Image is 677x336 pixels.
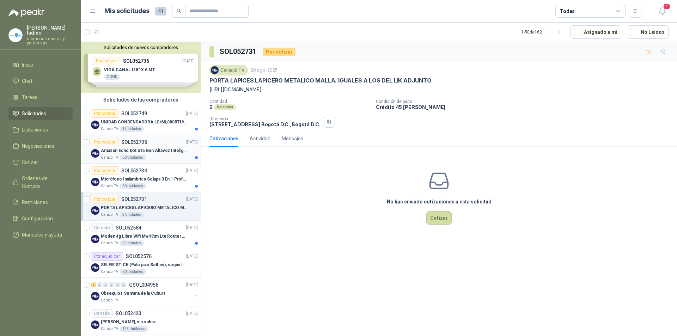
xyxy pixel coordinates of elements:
[220,46,257,57] h3: SOL052731
[91,263,99,272] img: Company Logo
[120,326,148,332] div: 125 Unidades
[186,225,198,231] p: [DATE]
[81,249,201,278] a: Por adjudicarSOL052576[DATE] Company LogoSELFIE STICK (Palo para Selfies), segun link adjuntoCara...
[22,77,32,85] span: Chat
[101,262,189,268] p: SELFIE STICK (Palo para Selfies), segun link adjunto
[101,319,156,325] p: [PERSON_NAME], sin sobre
[101,119,189,126] p: UNIDAD CONDENSADORA LG/60,000BTU/220V/R410A: I
[8,196,73,209] a: Remisiones
[8,139,73,153] a: Negociaciones
[22,110,46,117] span: Solicitudes
[121,140,147,145] p: SOL052735
[627,25,669,39] button: No Leídos
[376,99,674,104] p: Condición de pago
[81,93,201,106] div: Solicitudes de tus compradores
[9,29,22,42] img: Company Logo
[521,26,565,38] div: 1 - 50 de 162
[186,110,198,117] p: [DATE]
[560,7,575,15] div: Todas
[263,48,295,56] div: Por cotizar
[81,192,201,221] a: Por cotizarSOL052731[DATE] Company LogoPORTA LAPICES LAPICERO METALICO MALLA. IGUALES A LOS DEL L...
[120,183,146,189] div: 60 Unidades
[8,58,73,72] a: Inicio
[570,25,621,39] button: Asignado a mi
[186,282,198,288] p: [DATE]
[250,135,270,142] div: Actividad
[101,155,118,160] p: Caracol TV
[91,195,118,203] div: Por cotizar
[91,224,113,232] div: Cerrado
[126,254,152,259] p: SOL052576
[101,126,118,132] p: Caracol TV
[84,45,198,50] button: Solicitudes de nuevos compradores
[8,228,73,242] a: Manuales y ayuda
[101,298,118,303] p: Caracol TV
[101,204,189,211] p: PORTA LAPICES LAPICERO METALICO MALLA. IGUALES A LOS DEL LIK ADJUNTO
[101,212,118,218] p: Caracol TV
[91,282,96,287] div: 9
[209,86,669,93] p: [URL][DOMAIN_NAME]
[209,104,213,110] p: 2
[251,67,277,74] p: 20 ago, 2025
[121,111,147,116] p: SOL052749
[22,158,38,166] span: Cotizar
[186,310,198,317] p: [DATE]
[22,93,37,101] span: Tareas
[91,178,99,186] img: Company Logo
[211,66,219,74] img: Company Logo
[91,252,123,261] div: Por adjudicar
[282,135,303,142] div: Mensajes
[101,233,189,240] p: Moden 4g Libre Wifi Mw43tm Lte Router Móvil Internet 5ghz
[120,240,144,246] div: 5 Unidades
[91,292,99,300] img: Company Logo
[101,183,118,189] p: Caracol TV
[656,5,669,18] button: 4
[8,172,73,193] a: Órdenes de Compra
[121,168,147,173] p: SOL052734
[91,320,99,329] img: Company Logo
[91,281,199,303] a: 9 0 0 0 0 0 GSOL004956[DATE] Company LogoObsequios Semana de la CulturaCaracol TV
[129,282,158,287] p: GSOL004956
[121,282,126,287] div: 0
[387,198,492,206] h3: No has enviado cotizaciones a esta solicitud
[101,147,189,154] p: Amazon Echo Dot 5Ta Gen Altavoz Inteligente Alexa Azul
[116,311,141,316] p: SOL052423
[121,197,147,202] p: SOL052731
[214,104,236,110] div: Unidades
[376,104,674,110] p: Crédito 45 [PERSON_NAME]
[120,212,144,218] div: 2 Unidades
[8,212,73,225] a: Configuración
[101,290,165,297] p: Obsequios Semana de la Cultura
[109,282,114,287] div: 0
[116,225,141,230] p: SOL052584
[91,121,99,129] img: Company Logo
[81,221,201,249] a: CerradoSOL052584[DATE] Company LogoModen 4g Libre Wifi Mw43tm Lte Router Móvil Internet 5ghzCarac...
[91,206,99,215] img: Company Logo
[91,235,99,243] img: Company Logo
[120,269,146,275] div: 60 Unidades
[101,269,118,275] p: Caracol TV
[101,176,189,183] p: Micrófono Inalámbrico Solapa 3 En 1 Profesional F11-2 X2
[209,121,320,127] p: [STREET_ADDRESS] Bogotá D.C. , Bogotá D.C.
[27,37,73,45] p: memorias micros y partes sas
[8,91,73,104] a: Tareas
[22,231,62,239] span: Manuales y ayuda
[81,164,201,192] a: Por cotizarSOL052734[DATE] Company LogoMicrófono Inalámbrico Solapa 3 En 1 Profesional F11-2 X2Ca...
[186,167,198,174] p: [DATE]
[8,8,44,17] img: Logo peakr
[103,282,108,287] div: 0
[27,25,73,35] p: [PERSON_NAME] ladino
[426,211,452,225] button: Cotizar
[186,196,198,203] p: [DATE]
[22,61,33,69] span: Inicio
[91,138,118,146] div: Por cotizar
[209,116,320,121] p: Dirección
[81,306,201,335] a: CerradoSOL052423[DATE] Company Logo[PERSON_NAME], sin sobreCaracol TV125 Unidades
[209,65,248,75] div: Caracol TV
[115,282,120,287] div: 0
[209,135,238,142] div: Cotizaciones
[104,6,150,16] h1: Mis solicitudes
[209,77,432,84] p: PORTA LAPICES LAPICERO METALICO MALLA. IGUALES A LOS DEL LIK ADJUNTO
[91,109,118,118] div: Por cotizar
[81,135,201,164] a: Por cotizarSOL052735[DATE] Company LogoAmazon Echo Dot 5Ta Gen Altavoz Inteligente Alexa AzulCara...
